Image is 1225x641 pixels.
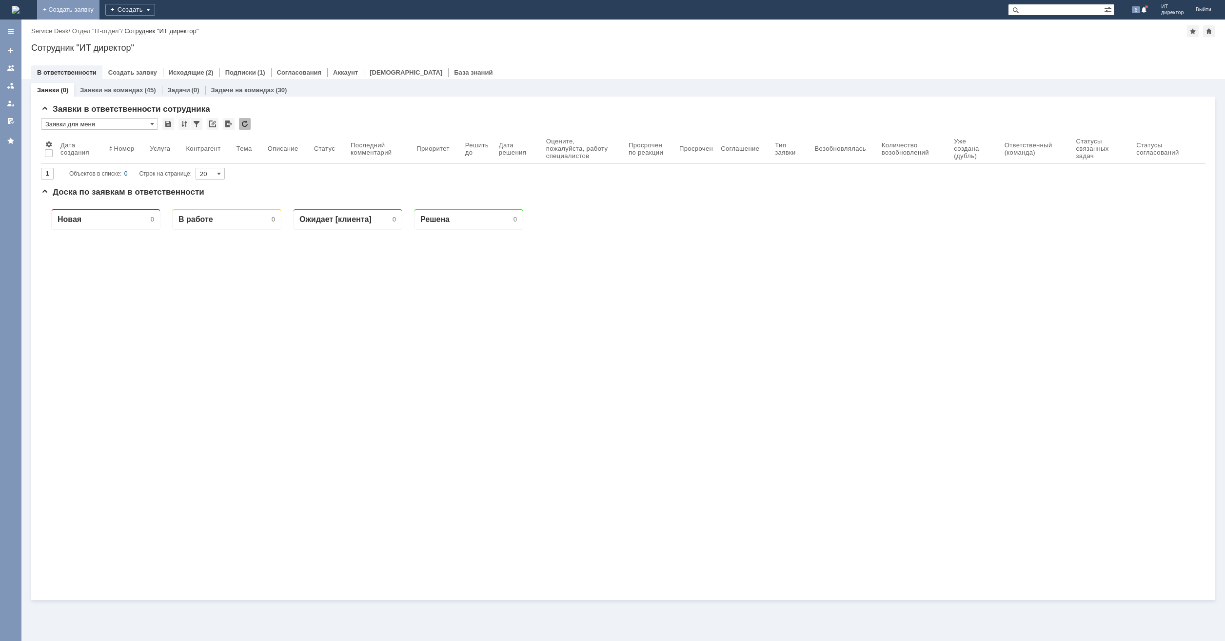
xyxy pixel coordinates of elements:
[814,145,866,152] div: Возобновлялась
[37,69,97,76] a: В ответственности
[717,134,771,164] th: Соглашение
[12,6,20,14] img: logo
[3,113,19,129] a: Мои согласования
[1187,25,1199,37] div: Добавить в избранное
[207,118,218,130] div: Скопировать ссылку на список
[108,69,157,76] a: Создать заявку
[954,138,988,160] div: Уже создана (дубль)
[17,14,40,23] div: Новая
[233,134,264,164] th: Тема
[1203,25,1215,37] div: Сделать домашней страницей
[3,78,19,94] a: Заявки в моей ответственности
[416,145,450,152] div: Приоритет
[186,145,220,152] div: Контрагент
[211,86,275,94] a: Задачи на командах
[950,134,1000,164] th: Уже создана (дубль)
[258,14,331,23] div: Ожидает [клиента]
[413,134,461,164] th: Приоритет
[454,69,493,76] a: База знаний
[1104,4,1114,14] span: Расширенный поиск
[110,15,113,22] div: 0
[721,145,759,152] div: Соглашение
[223,118,235,130] div: Экспорт списка
[124,168,128,180] div: 0
[370,69,442,76] a: [DEMOGRAPHIC_DATA]
[105,134,146,164] th: Номер
[1132,6,1141,13] span: 6
[146,134,182,164] th: Услуга
[878,134,950,164] th: Количество возобновлений
[206,69,214,76] div: (2)
[352,15,355,22] div: 0
[3,96,19,111] a: Мои заявки
[162,118,174,130] div: Сохранить вид
[45,140,53,148] span: Настройки
[169,69,204,76] a: Исходящие
[37,86,59,94] a: Заявки
[69,168,192,180] i: Строк на странице:
[1136,141,1186,156] div: Статусы согласований
[144,86,156,94] div: (45)
[60,86,68,94] div: (0)
[629,141,672,156] div: Просрочен по реакции
[225,69,256,76] a: Подписки
[771,134,810,164] th: Тип заявки
[182,134,232,164] th: Контрагент
[12,6,20,14] a: Перейти на домашнюю страницу
[495,134,542,164] th: Дата решения
[465,141,491,156] div: Решить до
[333,69,358,76] a: Аккаунт
[277,69,322,76] a: Согласования
[1005,141,1061,156] div: Ответственный (команда)
[69,170,121,177] span: Объектов в списке:
[150,145,170,152] div: Услуга
[105,4,155,16] div: Создать
[351,141,401,156] div: Последний комментарий
[168,86,190,94] a: Задачи
[138,14,172,23] div: В работе
[192,86,199,94] div: (0)
[231,15,234,22] div: 0
[810,134,877,164] th: Возобновлялась
[178,118,190,130] div: Сортировка...
[41,104,210,114] span: Заявки в ответственности сотрудника
[239,118,251,130] div: Обновлять список
[310,134,347,164] th: Статус
[237,145,252,152] div: Тема
[679,145,713,152] div: Просрочен
[191,118,202,130] div: Фильтрация...
[3,43,19,59] a: Создать заявку
[72,27,121,35] a: Отдел "IT-отдел"
[379,14,409,23] div: Решена
[546,138,613,160] div: Oцените, пожалуйста, работу специалистов
[1161,10,1184,16] span: директор
[276,86,287,94] div: (30)
[775,141,799,156] div: Тип заявки
[57,134,105,164] th: Дата создания
[268,145,298,152] div: Описание
[41,187,204,197] span: Доска по заявкам в ответственности
[1161,4,1184,10] span: ИТ
[314,145,335,152] div: Статус
[257,69,265,76] div: (1)
[124,27,198,35] div: Сотрудник "ИТ директор"
[60,141,93,156] div: Дата создания
[1001,134,1072,164] th: Ответственный (команда)
[31,27,72,35] div: /
[31,43,1215,53] div: Сотрудник "ИТ директор"
[882,141,938,156] div: Количество возобновлений
[31,27,69,35] a: Service Desk
[114,145,134,152] div: Номер
[3,60,19,76] a: Заявки на командах
[499,141,531,156] div: Дата решения
[80,86,143,94] a: Заявки на командах
[473,15,476,22] div: 0
[72,27,124,35] div: /
[1076,138,1121,160] div: Статусы связанных задач
[542,134,625,164] th: Oцените, пожалуйста, работу специалистов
